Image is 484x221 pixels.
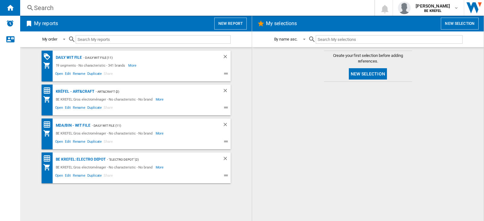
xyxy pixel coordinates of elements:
span: Share [103,139,114,146]
div: BE KREFEL:Gros electroménager - No characteristic - No brand [54,163,156,171]
div: By name asc. [274,37,298,41]
div: - "Electro depot" (2) [106,156,210,163]
span: Edit [64,173,72,180]
span: Open [54,139,64,146]
h2: My reports [33,18,59,30]
div: 19 segments - No characteristic - 341 brands [54,62,129,69]
span: Share [103,71,114,78]
span: Rename [72,173,86,180]
span: Share [103,105,114,112]
span: More [156,96,165,103]
div: MDA/BIN - WIT file [54,122,90,130]
div: BE KREFEL: Electro depot [54,156,106,163]
span: Open [54,105,64,112]
span: More [156,130,165,137]
span: Edit [64,139,72,146]
input: Search My selections [316,35,462,44]
button: New selection [441,18,479,30]
div: My Assortment [43,62,54,69]
span: Duplicate [86,139,103,146]
img: profile.jpg [398,2,411,14]
span: Duplicate [86,105,103,112]
div: BE KREFEL:Gros electroménager - No characteristic - No brand [54,96,156,103]
div: My Assortment [43,130,54,137]
span: Create your first selection before adding references. [324,53,412,64]
div: PROMOTIONS Matrix [43,53,54,61]
span: Share [103,173,114,180]
div: Search [34,3,358,12]
div: My Assortment [43,96,54,103]
div: - Art&Craft (2) [94,88,210,96]
div: Delete [222,54,231,62]
div: Delete [222,122,231,130]
span: Rename [72,71,86,78]
span: [PERSON_NAME] [416,3,450,9]
div: Price Matrix [43,121,54,129]
div: - Daily WIT file (11) [82,54,210,62]
b: BE KREFEL [424,9,441,13]
button: New report [214,18,247,30]
span: Rename [72,105,86,112]
span: More [156,163,165,171]
span: Open [54,71,64,78]
div: BE KREFEL:Gros electroménager - No characteristic - No brand [54,130,156,137]
h2: My selections [265,18,298,30]
span: Rename [72,139,86,146]
div: - Daily WIT file (11) [90,122,210,130]
button: New selection [349,68,387,80]
div: Delete [222,156,231,163]
div: Delete [222,88,231,96]
span: Edit [64,105,72,112]
div: Price Matrix [43,87,54,95]
span: Edit [64,71,72,78]
div: My order [42,37,57,41]
span: Duplicate [86,71,103,78]
div: Krëfel - Art&Craft [54,88,94,96]
div: Daily WIT file [54,54,82,62]
input: Search My reports [76,35,231,44]
div: My Assortment [43,163,54,171]
span: More [128,62,137,69]
span: Open [54,173,64,180]
div: Price Matrix [43,155,54,163]
span: Duplicate [86,173,103,180]
img: alerts-logo.svg [6,19,14,27]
